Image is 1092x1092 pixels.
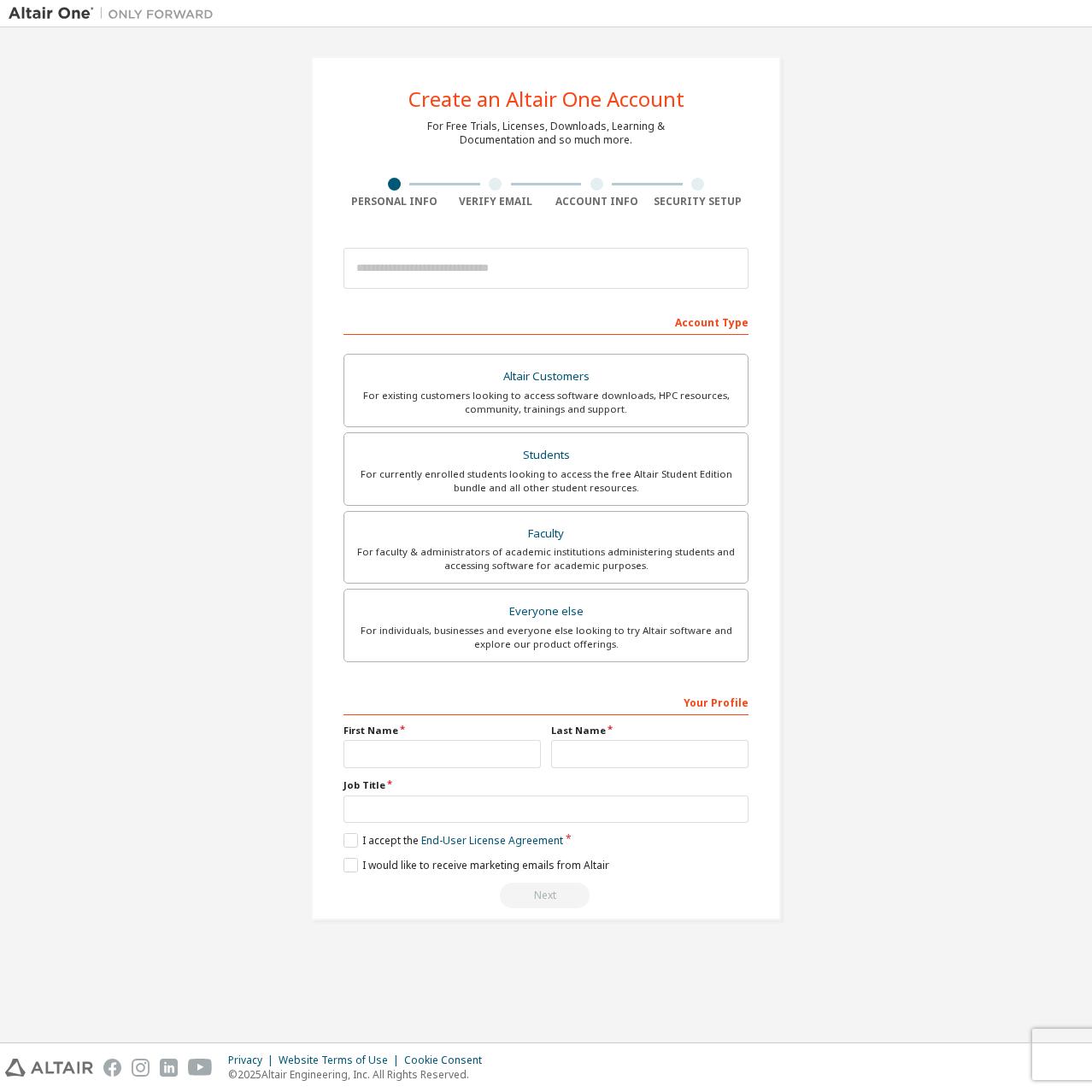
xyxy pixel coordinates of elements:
[408,89,684,109] div: Create an Altair One Account
[546,195,648,208] div: Account Info
[343,688,749,715] div: Your Profile
[188,1059,213,1077] img: youtube.svg
[404,1054,492,1067] div: Cookie Consent
[343,883,749,908] div: Read and acccept EULA to continue
[9,5,222,22] img: Altair One
[228,1054,279,1067] div: Privacy
[5,1059,93,1077] img: altair_logo.svg
[355,624,737,651] div: For individuals, businesses and everyone else looking to try Altair software and explore our prod...
[355,467,737,495] div: For currently enrolled students looking to access the free Altair Student Edition bundle and all ...
[132,1059,150,1077] img: instagram.svg
[279,1054,404,1067] div: Website Terms of Use
[103,1059,121,1077] img: facebook.svg
[355,443,737,467] div: Students
[343,858,609,872] label: I would like to receive marketing emails from Altair
[355,389,737,416] div: For existing customers looking to access software downloads, HPC resources, community, trainings ...
[160,1059,178,1077] img: linkedin.svg
[343,833,563,848] label: I accept the
[648,195,749,208] div: Security Setup
[343,308,749,335] div: Account Type
[445,195,547,208] div: Verify Email
[551,724,749,737] label: Last Name
[343,195,445,208] div: Personal Info
[343,778,749,792] label: Job Title
[355,545,737,572] div: For faculty & administrators of academic institutions administering students and accessing softwa...
[355,600,737,624] div: Everyone else
[355,522,737,546] div: Faculty
[343,724,541,737] label: First Name
[228,1067,492,1082] p: © 2025 Altair Engineering, Inc. All Rights Reserved.
[427,120,665,147] div: For Free Trials, Licenses, Downloads, Learning & Documentation and so much more.
[355,365,737,389] div: Altair Customers
[421,833,563,848] a: End-User License Agreement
